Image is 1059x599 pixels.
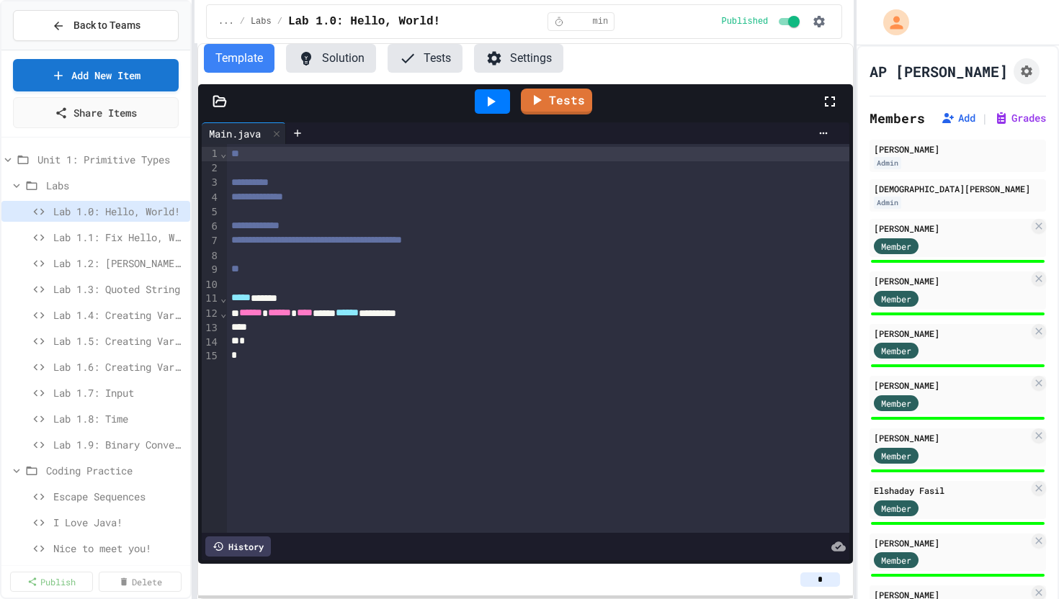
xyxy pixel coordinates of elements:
[994,111,1046,125] button: Grades
[202,321,220,335] div: 13
[1014,58,1040,84] button: Assignment Settings
[874,222,1029,235] div: [PERSON_NAME]
[53,307,184,323] span: Lab 1.4: Creating Variables and Printing, Part 1
[53,230,184,245] span: Lab 1.1: Fix Hello, World!
[721,13,803,30] div: Content is published and visible to students
[874,536,1029,549] div: [PERSON_NAME]
[202,234,220,248] div: 7
[202,263,220,277] div: 9
[13,59,179,91] a: Add New Item
[881,502,911,515] span: Member
[881,240,911,253] span: Member
[202,349,220,364] div: 15
[868,6,913,39] div: My Account
[474,44,563,73] button: Settings
[53,385,184,400] span: Lab 1.7: Input
[277,16,282,27] span: /
[981,109,988,127] span: |
[53,411,184,426] span: Lab 1.8: Time
[521,89,592,114] a: Tests
[874,274,1029,287] div: [PERSON_NAME]
[286,44,376,73] button: Solution
[288,13,440,30] span: Lab 1.0: Hello, World!
[870,108,925,128] h2: Members
[202,249,220,264] div: 8
[202,278,220,292] div: 10
[202,307,220,321] div: 12
[53,204,184,219] span: Lab 1.0: Hello, World!
[53,333,184,348] span: Lab 1.5: Creating Variables and Printing, Part 2
[251,16,272,27] span: Labs
[53,489,184,504] span: Escape Sequences
[73,18,140,33] span: Back to Teams
[202,335,220,350] div: 14
[870,61,1008,81] h1: AP [PERSON_NAME]
[13,97,179,128] a: Share Items
[874,197,901,209] div: Admin
[53,437,184,452] span: Lab 1.9: Binary Conversion
[46,463,184,478] span: Coding Practice
[881,449,911,462] span: Member
[998,541,1045,585] iframe: chat widget
[202,126,268,141] div: Main.java
[205,536,271,557] div: History
[202,147,220,161] div: 1
[874,327,1029,340] div: [PERSON_NAME]
[881,292,911,305] span: Member
[874,484,1029,497] div: Elshaday Fasil
[220,292,227,304] span: Fold line
[53,515,184,530] span: I Love Java!
[202,220,220,234] div: 6
[881,554,911,567] span: Member
[874,182,1042,195] div: [DEMOGRAPHIC_DATA][PERSON_NAME]
[46,178,184,193] span: Labs
[202,191,220,205] div: 4
[721,16,768,27] span: Published
[13,10,179,41] button: Back to Teams
[202,292,220,306] div: 11
[202,161,220,176] div: 2
[874,431,1029,444] div: [PERSON_NAME]
[220,307,227,319] span: Fold line
[53,256,184,271] span: Lab 1.2: [PERSON_NAME], I Am
[874,379,1029,392] div: [PERSON_NAME]
[202,122,286,144] div: Main.java
[881,397,911,410] span: Member
[218,16,234,27] span: ...
[53,282,184,297] span: Lab 1.3: Quoted String
[10,572,93,592] a: Publish
[202,176,220,190] div: 3
[941,111,975,125] button: Add
[874,143,1042,156] div: [PERSON_NAME]
[220,148,227,159] span: Fold line
[240,16,245,27] span: /
[874,157,901,169] div: Admin
[939,479,1045,540] iframe: chat widget
[881,344,911,357] span: Member
[53,541,184,556] span: Nice to meet you!
[593,16,609,27] span: min
[37,152,184,167] span: Unit 1: Primitive Types
[99,572,182,592] a: Delete
[204,44,274,73] button: Template
[388,44,463,73] button: Tests
[202,205,220,220] div: 5
[53,359,184,374] span: Lab 1.6: Creating Variables and Printing, Part 3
